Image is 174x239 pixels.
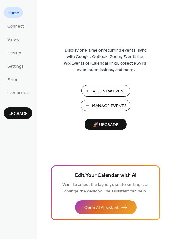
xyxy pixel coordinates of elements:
[4,21,28,31] a: Connect
[92,103,127,109] span: Manage Events
[7,50,21,56] span: Design
[7,77,17,83] span: Form
[81,85,130,97] button: Add New Event
[7,37,19,43] span: Views
[75,200,137,214] button: Open AI Assistant
[81,100,130,111] button: Manage Events
[85,119,127,130] button: 🚀 Upgrade
[75,171,137,180] span: Edit Your Calendar with AI
[93,88,126,95] span: Add New Event
[7,10,19,16] span: Home
[7,23,24,30] span: Connect
[88,121,123,129] span: 🚀 Upgrade
[7,90,29,97] span: Contact Us
[7,63,24,70] span: Settings
[4,61,27,71] a: Settings
[4,74,21,84] a: Form
[8,110,28,117] span: Upgrade
[64,47,148,73] span: Display one-time or recurring events, sync with Google, Outlook, Zoom, Eventbrite, Wix Events or ...
[62,181,149,196] span: Want to adjust the layout, update settings, or change the design? The assistant can help.
[4,107,32,119] button: Upgrade
[4,47,25,58] a: Design
[4,34,23,44] a: Views
[4,88,32,98] a: Contact Us
[4,7,23,18] a: Home
[84,205,119,211] span: Open AI Assistant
